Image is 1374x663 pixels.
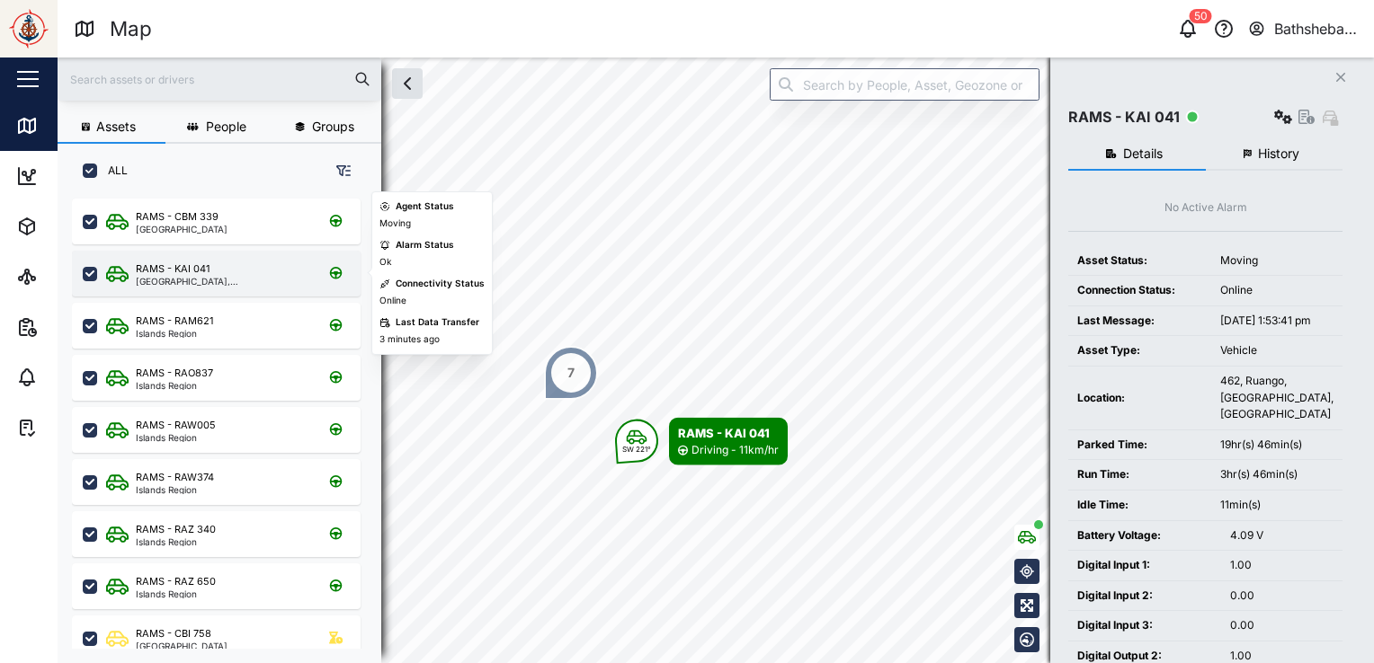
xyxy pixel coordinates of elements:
[136,314,213,329] div: RAMS - RAM621
[1077,466,1202,483] div: Run Time:
[47,217,103,236] div: Assets
[136,574,216,589] div: RAMS - RAZ 650
[136,485,214,494] div: Islands Region
[136,329,213,338] div: Islands Region
[136,522,216,537] div: RAMS - RAZ 340
[1220,373,1334,423] div: 462, Ruango, [GEOGRAPHIC_DATA], [GEOGRAPHIC_DATA]
[1077,527,1212,544] div: Battery Voltage:
[1077,497,1202,514] div: Idle Time:
[47,267,90,287] div: Sites
[47,317,108,337] div: Reports
[110,13,152,45] div: Map
[1274,18,1359,40] div: Bathsheba Kare
[47,367,103,387] div: Alarms
[379,255,391,270] div: Ok
[622,446,651,453] div: SW 221°
[1077,313,1202,330] div: Last Message:
[136,589,216,598] div: Islands Region
[1247,16,1360,41] button: Bathsheba Kare
[136,626,211,641] div: RAMS - CBI 758
[396,238,454,252] div: Alarm Status
[136,209,219,225] div: RAMS - CBM 339
[1220,252,1334,270] div: Moving
[379,217,411,231] div: Moving
[136,641,228,650] div: [GEOGRAPHIC_DATA]
[1077,342,1202,359] div: Asset Type:
[1230,588,1334,605] div: 0.00
[47,418,96,438] div: Tasks
[1220,342,1334,359] div: Vehicle
[1220,497,1334,514] div: 11min(s)
[47,116,87,136] div: Map
[136,366,213,381] div: RAMS - RAO837
[1077,557,1212,574] div: Digital Input 1:
[136,225,228,234] div: [GEOGRAPHIC_DATA]
[136,277,308,286] div: [GEOGRAPHIC_DATA], [GEOGRAPHIC_DATA]
[678,424,779,442] div: RAMS - KAI 041
[1123,147,1163,160] span: Details
[9,9,49,49] img: Main Logo
[1220,437,1334,454] div: 19hr(s) 46min(s)
[615,418,788,465] div: Map marker
[136,261,210,277] div: RAMS - KAI 041
[68,66,370,93] input: Search assets or drivers
[72,192,380,649] div: grid
[1164,199,1247,217] div: No Active Alarm
[136,537,216,546] div: Islands Region
[136,381,213,390] div: Islands Region
[47,166,128,186] div: Dashboard
[206,120,246,133] span: People
[1230,527,1334,544] div: 4.09 V
[312,120,354,133] span: Groups
[136,418,216,433] div: RAMS - RAW005
[1068,106,1180,128] div: RAMS - KAI 041
[136,470,214,485] div: RAMS - RAW374
[770,68,1039,101] input: Search by People, Asset, Geozone or Place
[1230,557,1334,574] div: 1.00
[1220,282,1334,299] div: Online
[1077,617,1212,634] div: Digital Input 3:
[396,315,479,330] div: Last Data Transfer
[1077,437,1202,454] div: Parked Time:
[96,120,136,133] span: Assets
[379,332,440,347] div: 3 minutes ago
[1220,466,1334,483] div: 3hr(s) 46min(s)
[1077,588,1212,605] div: Digital Input 2:
[396,277,485,291] div: Connectivity Status
[567,363,575,383] div: 7
[58,57,1374,663] canvas: Map
[396,199,454,214] div: Agent Status
[691,442,779,459] div: Driving - 11km/hr
[97,164,128,178] label: ALL
[1220,313,1334,330] div: [DATE] 1:53:41 pm
[544,346,598,400] div: Map marker
[1077,252,1202,270] div: Asset Status:
[1077,282,1202,299] div: Connection Status:
[136,433,216,442] div: Islands Region
[1077,390,1202,407] div: Location:
[1258,147,1299,160] span: History
[379,294,406,308] div: Online
[1190,9,1212,23] div: 50
[1230,617,1334,634] div: 0.00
